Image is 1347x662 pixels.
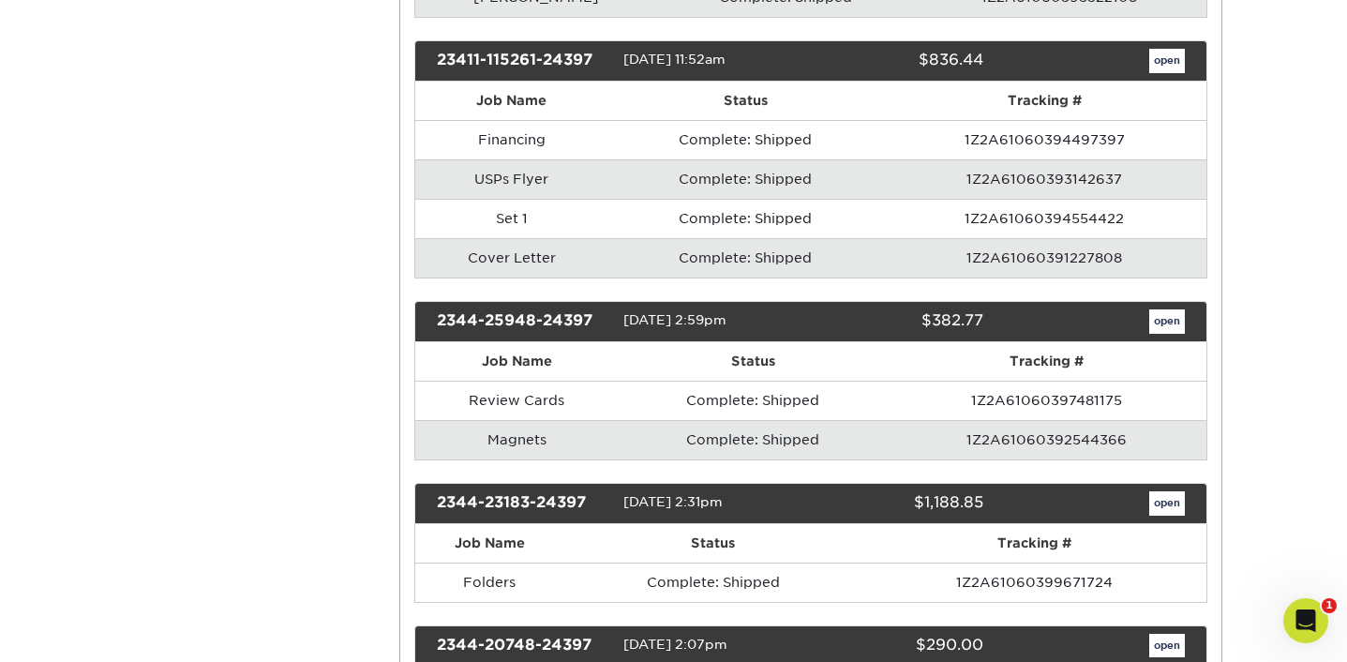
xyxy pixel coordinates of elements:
[415,563,564,602] td: Folders
[608,199,883,238] td: Complete: Shipped
[883,120,1206,159] td: 1Z2A61060394497397
[1149,49,1185,73] a: open
[623,637,727,652] span: [DATE] 2:07pm
[883,82,1206,120] th: Tracking #
[797,309,997,334] div: $382.77
[608,159,883,199] td: Complete: Shipped
[623,52,726,67] span: [DATE] 11:52am
[415,524,564,563] th: Job Name
[1283,598,1328,643] iframe: Intercom live chat
[608,120,883,159] td: Complete: Shipped
[415,238,608,278] td: Cover Letter
[1322,598,1337,613] span: 1
[423,491,623,516] div: 2344-23183-24397
[888,420,1205,459] td: 1Z2A61060392544366
[415,82,608,120] th: Job Name
[423,634,623,658] div: 2344-20748-24397
[797,634,997,658] div: $290.00
[423,49,623,73] div: 23411-115261-24397
[797,49,997,73] div: $836.44
[619,342,889,381] th: Status
[564,524,862,563] th: Status
[1149,634,1185,658] a: open
[862,524,1206,563] th: Tracking #
[608,82,883,120] th: Status
[415,342,619,381] th: Job Name
[423,309,623,334] div: 2344-25948-24397
[623,312,726,327] span: [DATE] 2:59pm
[797,491,997,516] div: $1,188.85
[888,342,1205,381] th: Tracking #
[608,238,883,278] td: Complete: Shipped
[415,120,608,159] td: Financing
[883,159,1206,199] td: 1Z2A61060393142637
[623,494,723,509] span: [DATE] 2:31pm
[415,381,619,420] td: Review Cards
[564,563,862,602] td: Complete: Shipped
[619,420,889,459] td: Complete: Shipped
[1149,309,1185,334] a: open
[883,238,1206,278] td: 1Z2A61060391227808
[1149,491,1185,516] a: open
[415,159,608,199] td: USPs Flyer
[415,199,608,238] td: Set 1
[883,199,1206,238] td: 1Z2A61060394554422
[888,381,1205,420] td: 1Z2A61060397481175
[415,420,619,459] td: Magnets
[619,381,889,420] td: Complete: Shipped
[862,563,1206,602] td: 1Z2A61060399671724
